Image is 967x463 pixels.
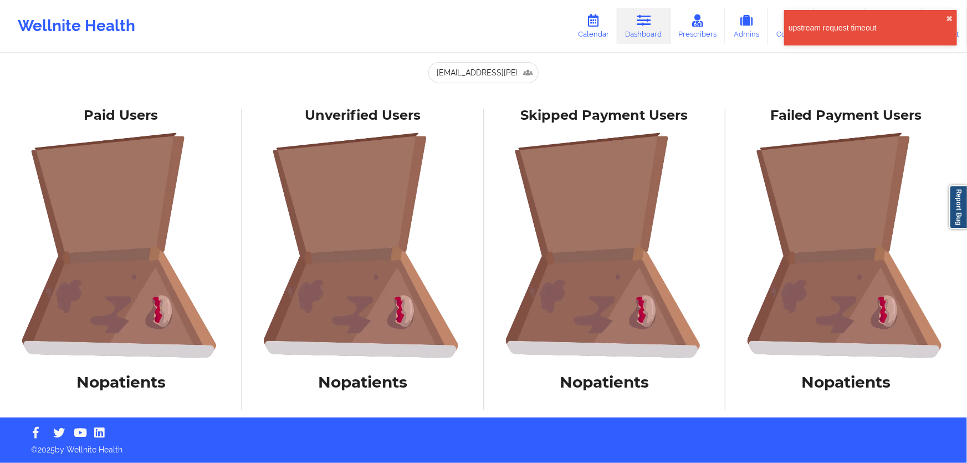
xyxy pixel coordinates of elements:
[733,107,959,124] div: Failed Payment Users
[789,22,946,33] div: upstream request timeout
[725,8,768,44] a: Admins
[492,372,718,392] h1: No patients
[733,372,959,392] h1: No patients
[249,132,475,358] img: foRBiVDZMKwAAAAASUVORK5CYII=
[23,436,944,455] p: © 2025 by Wellnite Health
[8,107,234,124] div: Paid Users
[671,8,725,44] a: Prescribers
[946,14,953,23] button: close
[492,132,718,358] img: foRBiVDZMKwAAAAASUVORK5CYII=
[768,8,814,44] a: Coaches
[8,132,234,358] img: foRBiVDZMKwAAAAASUVORK5CYII=
[492,107,718,124] div: Skipped Payment Users
[8,372,234,392] h1: No patients
[249,107,475,124] div: Unverified Users
[949,185,967,229] a: Report Bug
[570,8,617,44] a: Calendar
[733,132,959,358] img: foRBiVDZMKwAAAAASUVORK5CYII=
[249,372,475,392] h1: No patients
[617,8,671,44] a: Dashboard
